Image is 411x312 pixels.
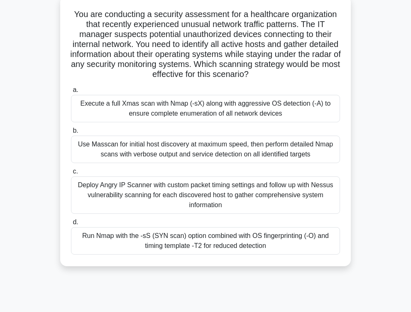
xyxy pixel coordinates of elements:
div: Execute a full Xmas scan with Nmap (-sX) along with aggressive OS detection (-A) to ensure comple... [71,95,340,122]
div: Deploy Angry IP Scanner with custom packet timing settings and follow up with Nessus vulnerabilit... [71,176,340,214]
span: c. [73,168,78,175]
span: d. [73,218,78,225]
div: Use Masscan for initial host discovery at maximum speed, then perform detailed Nmap scans with ve... [71,136,340,163]
span: a. [73,86,78,93]
span: b. [73,127,78,134]
div: Run Nmap with the -sS (SYN scan) option combined with OS fingerprinting (-O) and timing template ... [71,227,340,255]
h5: You are conducting a security assessment for a healthcare organization that recently experienced ... [70,9,341,80]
